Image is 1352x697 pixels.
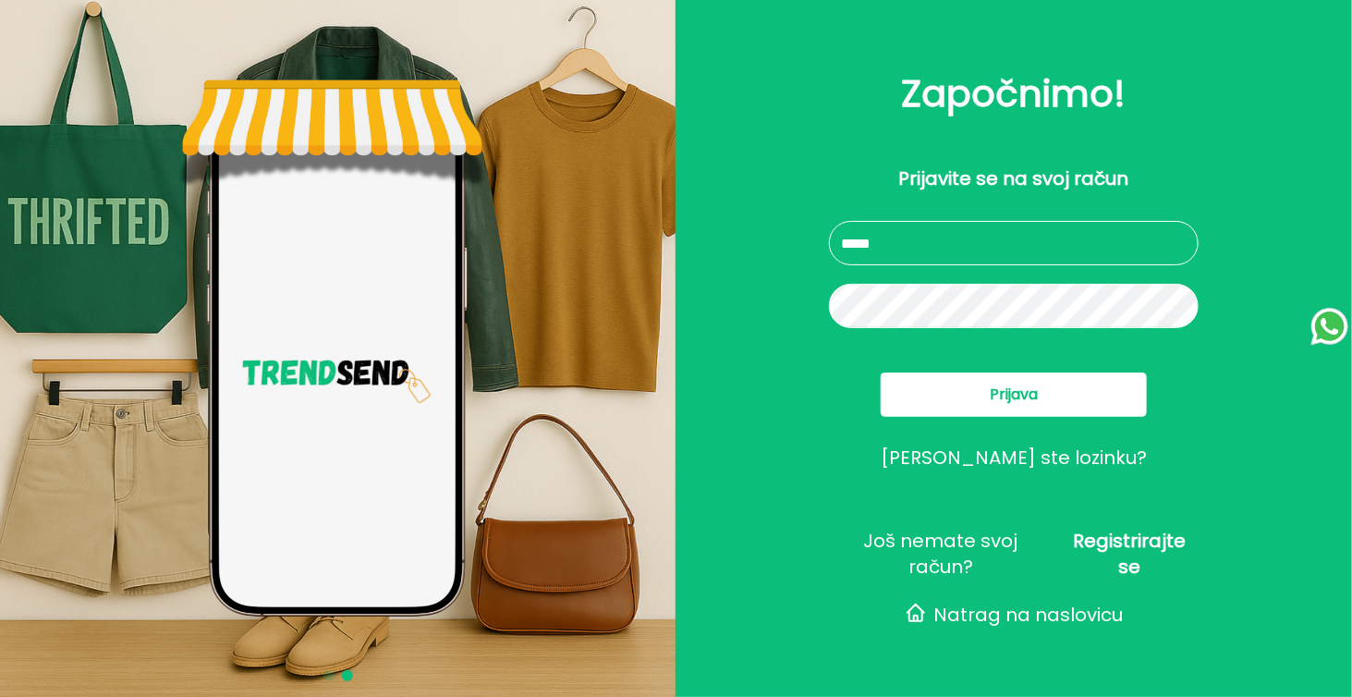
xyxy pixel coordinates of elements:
[990,384,1038,406] span: Prijava
[934,602,1124,628] span: Natrag na naslovicu
[881,446,1147,469] button: [PERSON_NAME] ste lozinku?
[829,543,1199,565] button: Još nemate svoj račun?Registrirajte se
[899,165,1129,191] p: Prijavite se na svoj račun
[1060,528,1200,580] span: Registrirajte se
[881,373,1147,417] button: Prijava
[706,66,1323,121] h2: Započnimo!
[829,602,1199,624] button: Natrag na naslovicu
